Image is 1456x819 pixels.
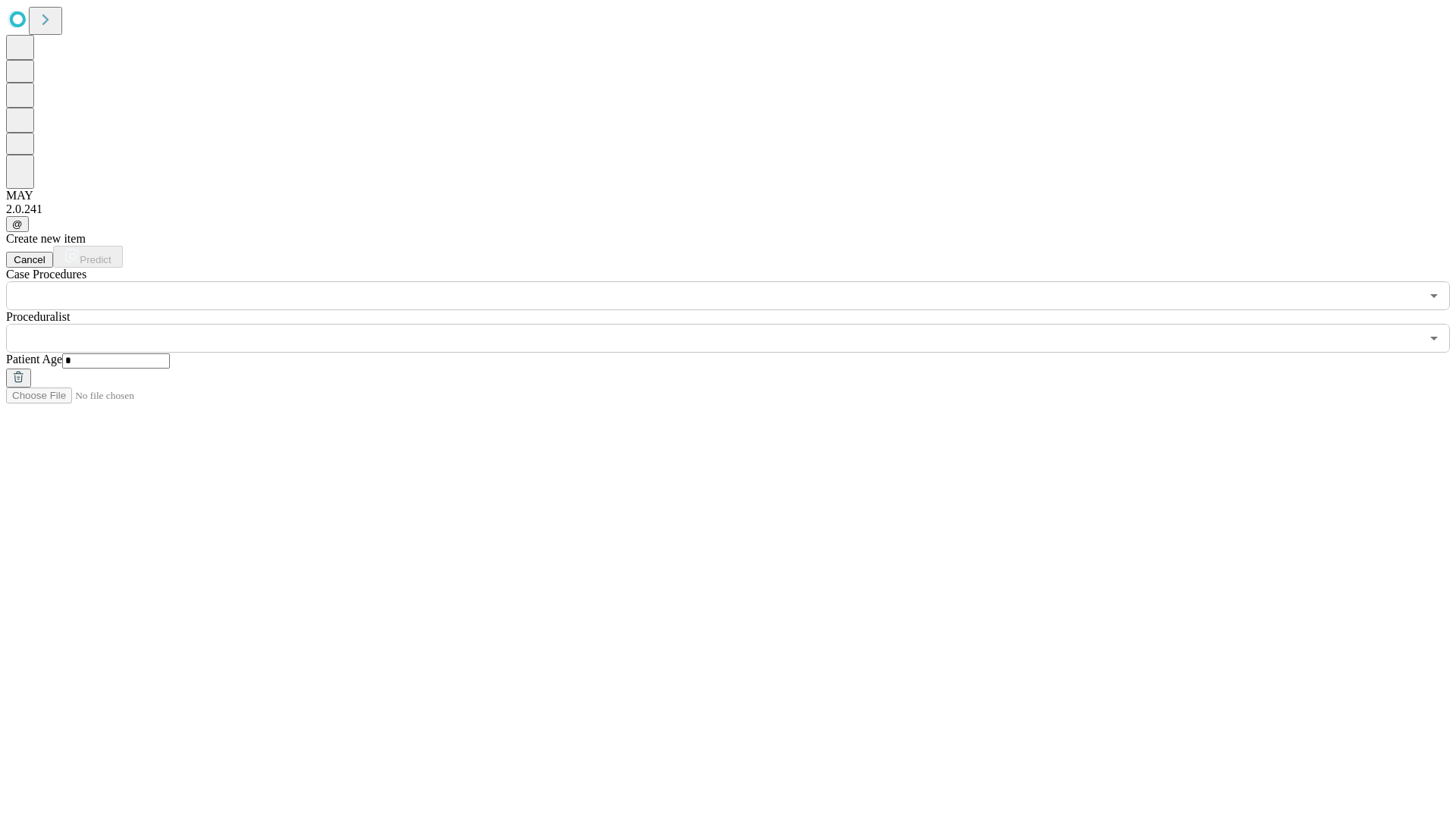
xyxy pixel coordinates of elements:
[6,268,86,281] span: Scheduled Procedure
[1423,285,1445,306] button: Open
[53,246,123,268] button: Predict
[6,353,62,366] span: Patient Age
[12,218,23,230] span: @
[80,254,111,265] span: Predict
[6,189,1450,202] div: MAY
[6,252,53,268] button: Cancel
[6,232,86,245] span: Create new item
[6,216,29,232] button: @
[1423,328,1445,349] button: Open
[6,310,70,323] span: Proceduralist
[14,254,45,265] span: Cancel
[6,202,1450,216] div: 2.0.241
